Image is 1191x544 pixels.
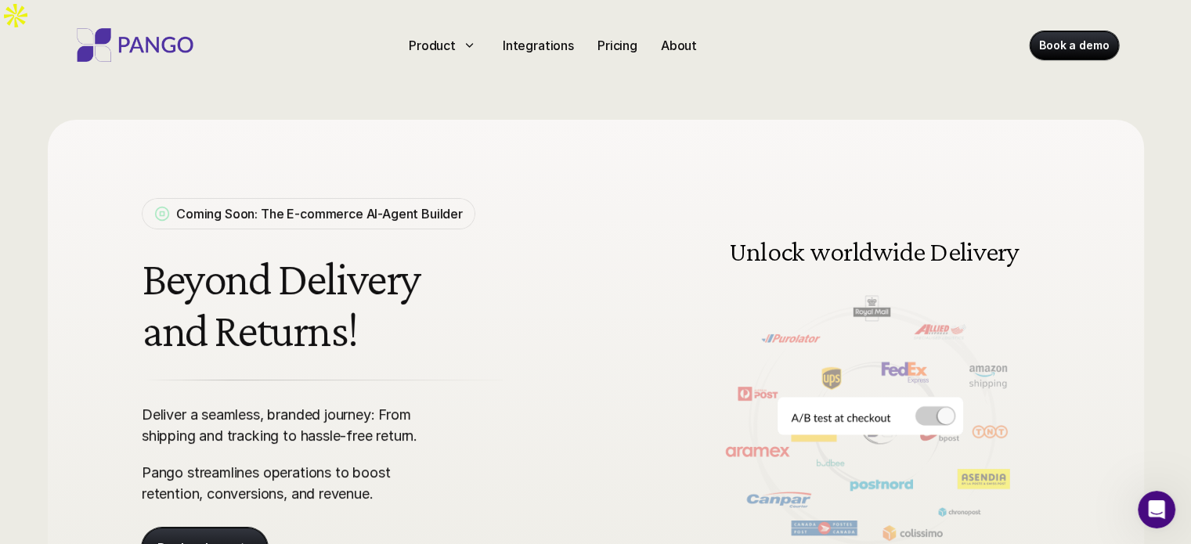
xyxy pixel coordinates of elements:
h1: Beyond Delivery and Returns! [142,253,624,356]
p: Deliver a seamless, branded journey: From shipping and tracking to hassle-free return. [142,404,431,446]
a: About [655,33,703,58]
img: Next Arrow [1011,372,1034,395]
p: Pango streamlines operations to boost retention, conversions, and revenue. [142,462,431,504]
p: About [661,36,697,55]
img: Back Arrow [707,372,731,395]
h3: Unlock worldwide Delivery [725,237,1023,265]
button: Previous [707,372,731,395]
p: Coming Soon: The E-commerce AI-Agent Builder [176,204,463,223]
p: Integrations [503,36,574,55]
button: Next [1011,372,1034,395]
p: Book a demo [1039,38,1109,53]
p: Product [409,36,456,55]
a: Book a demo [1030,31,1118,59]
p: Pricing [597,36,637,55]
a: Pricing [591,33,644,58]
iframe: Intercom live chat [1138,491,1175,528]
a: Integrations [496,33,580,58]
